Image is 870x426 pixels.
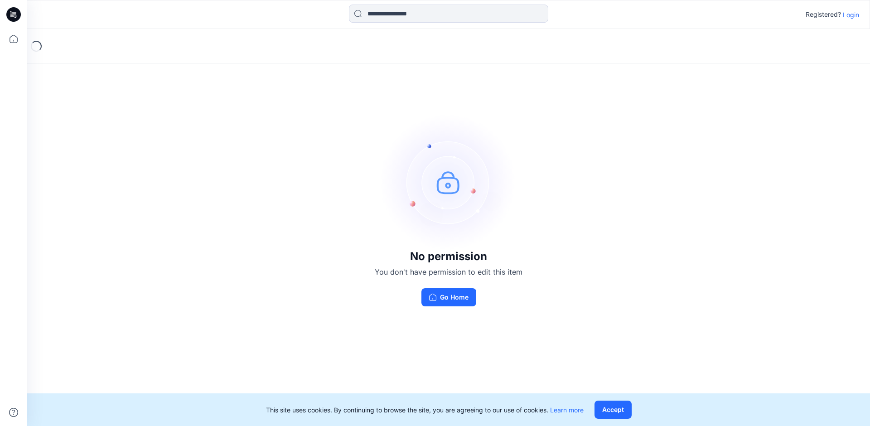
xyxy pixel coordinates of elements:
p: This site uses cookies. By continuing to browse the site, you are agreeing to our use of cookies. [266,405,584,415]
p: Registered? [806,9,841,20]
p: You don't have permission to edit this item [375,266,522,277]
p: Login [843,10,859,19]
button: Accept [594,401,632,419]
h3: No permission [375,250,522,263]
a: Learn more [550,406,584,414]
img: no-perm.svg [381,114,517,250]
button: Go Home [421,288,476,306]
